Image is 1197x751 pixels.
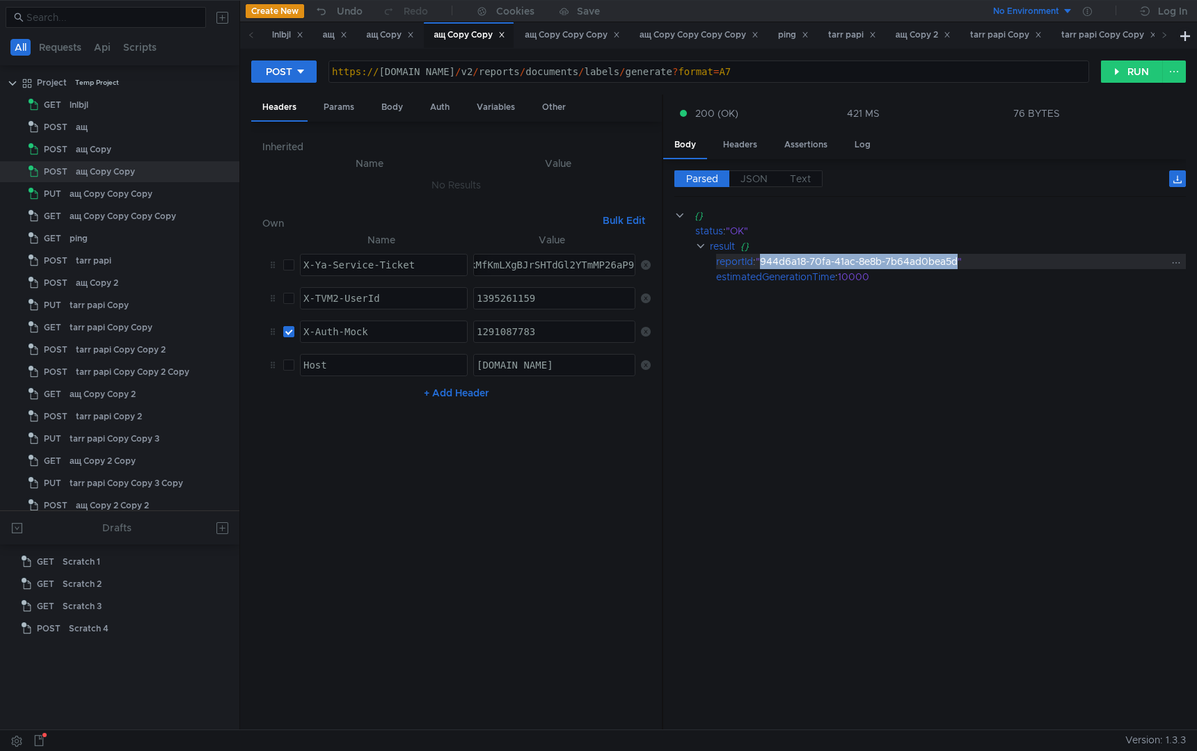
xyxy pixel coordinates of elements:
[262,138,651,155] h6: Inherited
[726,223,1167,239] div: "OK"
[466,95,526,120] div: Variables
[695,223,1186,239] div: :
[740,239,1168,254] div: {}
[274,155,466,172] th: Name
[44,495,68,516] span: POST
[44,184,61,204] span: PUT
[37,618,61,639] span: POST
[76,406,142,427] div: tarr papi Copy 2
[716,269,1186,284] div: :
[63,596,102,617] div: Scratch 3
[466,155,651,172] th: Value
[119,39,161,56] button: Scripts
[1158,3,1187,19] div: Log In
[710,239,735,254] div: result
[37,551,54,572] span: GET
[843,132,882,158] div: Log
[828,28,876,42] div: tarr papi
[323,28,347,42] div: ащ
[838,269,1171,284] div: 10000
[90,39,115,56] button: Api
[63,551,100,572] div: Scratch 1
[525,28,620,42] div: ащ Copy Copy Copy
[70,295,129,316] div: tarr papi Copy
[44,206,61,227] span: GET
[686,172,718,185] span: Parsed
[44,339,68,360] span: POST
[44,228,61,249] span: GET
[44,273,68,293] span: POST
[70,317,152,338] div: tarr papi Copy Copy
[1013,107,1060,120] div: 76 BYTES
[44,250,68,271] span: POST
[640,28,759,42] div: ащ Copy Copy Copy Copy
[37,72,67,93] div: Project
[26,10,198,25] input: Search...
[778,28,809,42] div: ping
[1125,730,1186,750] span: Version: 1.3.3
[10,39,31,56] button: All
[663,132,707,159] div: Body
[304,1,372,22] button: Undo
[70,228,88,249] div: ping
[496,3,534,19] div: Cookies
[468,232,635,248] th: Value
[44,161,68,182] span: POST
[44,451,61,471] span: GET
[756,254,1168,269] div: "944d6a18-70fa-41ac-8e8b-7b64ad0bea5d"
[262,215,597,232] h6: Own
[44,295,61,316] span: PUT
[597,212,651,229] button: Bulk Edit
[431,179,481,191] nz-embed-empty: No Results
[1061,28,1157,42] div: tarr papi Copy Copy
[76,139,111,160] div: ащ Copy
[76,273,118,293] div: ащ Copy 2
[76,161,135,182] div: ащ Copy Copy
[712,132,768,158] div: Headers
[76,117,88,138] div: ащ
[76,339,166,360] div: tarr papi Copy Copy 2
[44,117,68,138] span: POST
[294,232,468,248] th: Name
[251,95,308,122] div: Headers
[37,574,54,595] span: GET
[847,107,880,120] div: 421 MS
[70,473,183,494] div: tarr papi Copy Copy 3 Copy
[76,362,189,382] div: tarr papi Copy Copy 2 Copy
[577,6,600,16] div: Save
[434,28,505,42] div: ащ Copy Copy
[44,139,68,160] span: POST
[44,428,61,449] span: PUT
[44,362,68,382] span: POST
[76,250,111,271] div: tarr papi
[370,95,414,120] div: Body
[1101,60,1163,83] button: RUN
[896,28,951,42] div: ащ Copy 2
[716,254,753,269] div: reportId
[70,95,88,115] div: lnlbjl
[266,64,292,79] div: POST
[970,28,1042,42] div: tarr papi Copy
[70,206,176,227] div: ащ Copy Copy Copy Copy
[773,132,839,158] div: Assertions
[367,28,415,42] div: ащ Copy
[69,618,109,639] div: Scratch 4
[531,95,577,120] div: Other
[44,317,61,338] span: GET
[70,428,159,449] div: tarr papi Copy Copy 3
[695,106,738,121] span: 200 (OK)
[372,1,438,22] button: Redo
[790,172,811,185] span: Text
[44,406,68,427] span: POST
[37,596,54,617] span: GET
[312,95,365,120] div: Params
[44,95,61,115] span: GET
[70,184,152,204] div: ащ Copy Copy Copy
[246,4,304,18] button: Create New
[716,269,835,284] div: estimatedGenerationTime
[716,254,1186,269] div: :
[418,385,495,401] button: + Add Header
[993,5,1059,18] div: No Environment
[695,223,723,239] div: status
[75,72,119,93] div: Temp Project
